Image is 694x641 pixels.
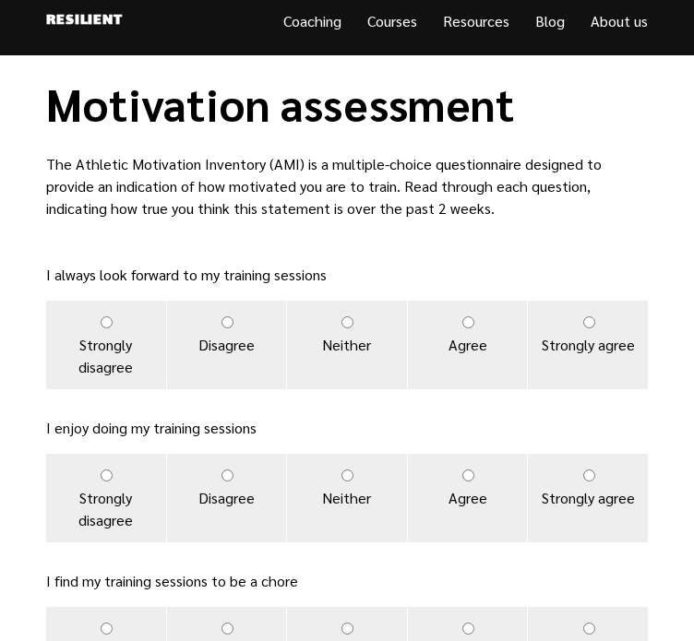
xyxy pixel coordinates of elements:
[287,454,407,542] label: Neither
[535,11,565,30] a: Blog
[591,11,648,30] a: About us
[46,301,166,389] label: Strongly disagree
[462,316,474,328] input: Agree
[46,153,648,220] p: The Athletic Motivation Inventory (AMI) is a multiple-choice questionnaire designed to provide an...
[46,570,648,592] p: I find my training sessions to be a chore
[101,316,113,328] input: Strongly disagree
[462,623,474,635] input: Agree
[462,469,474,481] input: Agree
[528,454,648,542] label: Strongly agree
[367,11,417,30] a: Courses
[408,454,528,542] label: Agree
[583,623,595,635] input: Strongly agree
[167,301,287,389] label: Disagree
[341,469,353,481] input: Neither
[341,316,353,328] input: Neither
[46,454,166,542] label: Strongly disagree
[221,316,233,328] input: Disagree
[101,623,113,635] input: Strongly disagree
[583,469,595,481] input: Strongly agree
[221,623,233,635] input: Disagree
[101,469,113,481] input: Strongly disagree
[528,301,648,389] label: Strongly agree
[46,264,648,286] p: I always look forward to my training sessions
[408,301,528,389] label: Agree
[46,77,648,131] h1: Motivation assessment
[283,11,341,30] a: Coaching
[46,417,648,439] p: I enjoy doing my training sessions
[167,454,287,542] label: Disagree
[583,316,595,328] input: Strongly agree
[443,11,509,30] a: Resources
[287,301,407,389] label: Neither
[46,9,123,33] a: Resilient
[221,469,233,481] input: Disagree
[341,623,353,635] input: Neither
